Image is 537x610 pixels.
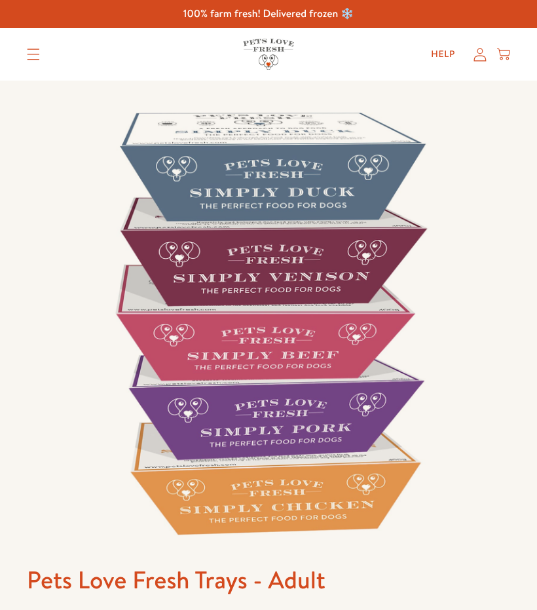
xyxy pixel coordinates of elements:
[27,564,510,596] h1: Pets Love Fresh Trays - Adult
[420,41,466,67] a: Help
[243,39,294,69] img: Pets Love Fresh
[472,548,524,597] iframe: Gorgias live chat messenger
[16,38,50,71] summary: Translation missing: en.sections.header.menu
[27,81,510,564] img: Pets Love Fresh Trays - Adult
